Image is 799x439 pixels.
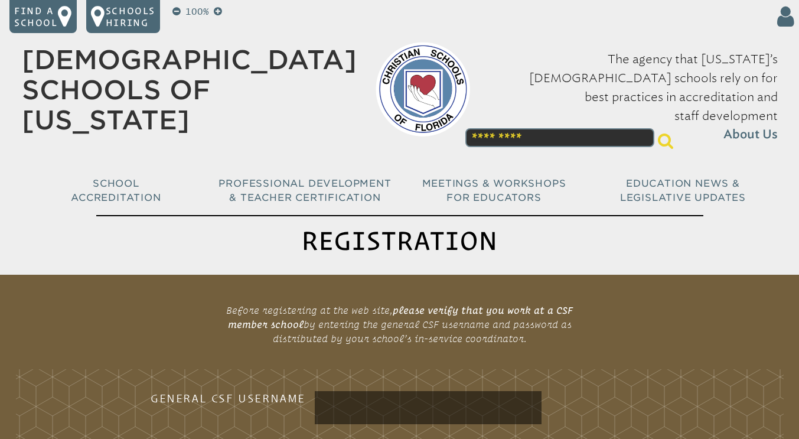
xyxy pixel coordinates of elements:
[96,215,703,265] h1: Registration
[422,178,566,203] span: Meetings & Workshops for Educators
[206,298,593,350] p: Before registering at the web site, by entering the general CSF username and password as distribu...
[14,5,58,28] p: Find a school
[71,178,161,203] span: School Accreditation
[376,42,470,136] img: csf-logo-web-colors.png
[106,5,155,28] p: Schools Hiring
[183,5,211,19] p: 100%
[218,178,391,203] span: Professional Development & Teacher Certification
[620,178,746,203] span: Education News & Legislative Updates
[228,305,573,330] b: please verify that you work at a CSF member school
[489,50,778,144] p: The agency that [US_STATE]’s [DEMOGRAPHIC_DATA] schools rely on for best practices in accreditati...
[22,44,357,135] a: [DEMOGRAPHIC_DATA] Schools of [US_STATE]
[723,125,778,144] span: About Us
[116,391,305,405] h3: General CSF Username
